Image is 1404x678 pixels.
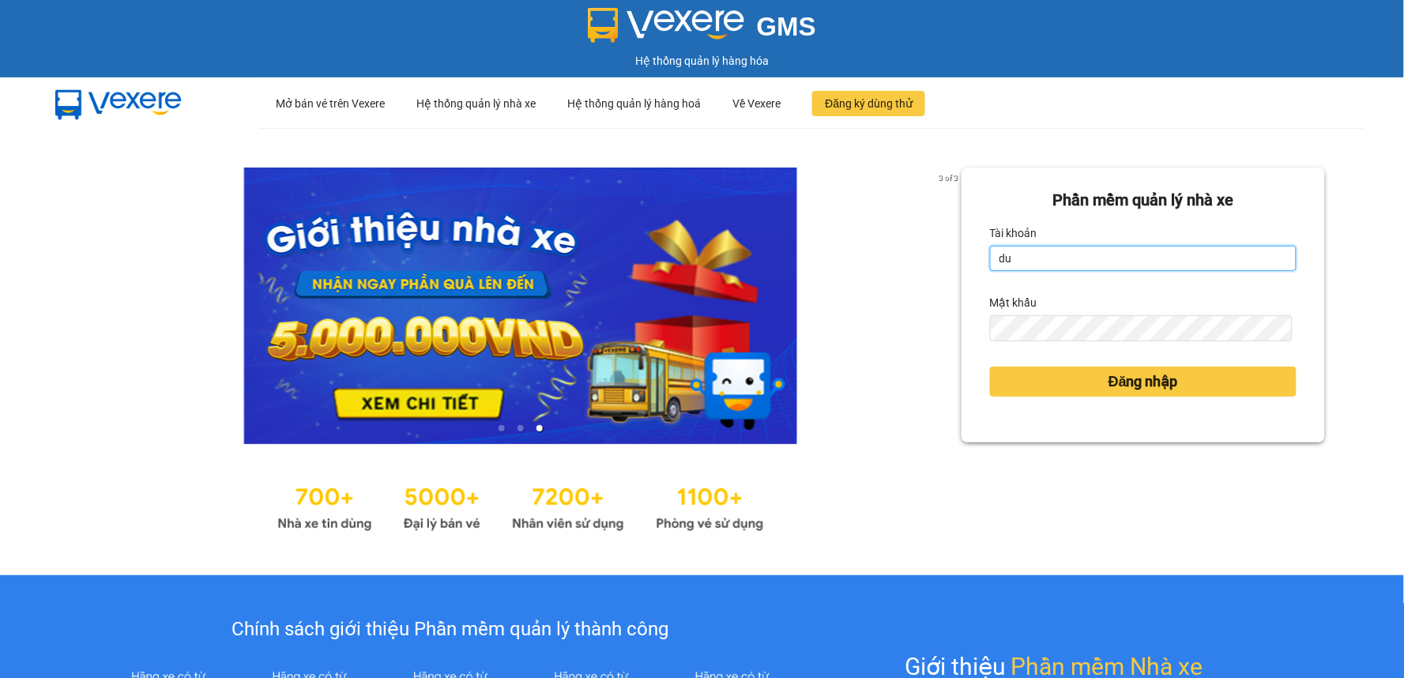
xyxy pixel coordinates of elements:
p: 3 of 3 [934,168,962,188]
li: slide item 3 [536,425,543,431]
div: Hệ thống quản lý hàng hoá [567,78,701,129]
span: GMS [757,12,816,41]
span: Đăng nhập [1109,371,1178,393]
button: previous slide / item [79,168,101,444]
li: slide item 2 [518,425,524,431]
img: Statistics.png [277,476,764,536]
div: Hệ thống quản lý nhà xe [416,78,536,129]
li: slide item 1 [499,425,505,431]
label: Mật khẩu [990,290,1037,315]
input: Mật khẩu [990,315,1293,341]
div: Phần mềm quản lý nhà xe [990,188,1297,213]
button: next slide / item [939,168,962,444]
div: Hệ thống quản lý hàng hóa [4,52,1400,70]
label: Tài khoản [990,220,1037,246]
div: Mở bán vé trên Vexere [276,78,385,129]
div: Về Vexere [732,78,781,129]
span: Đăng ký dùng thử [825,95,913,112]
div: Chính sách giới thiệu Phần mềm quản lý thành công [98,615,802,645]
button: Đăng ký dùng thử [812,91,925,116]
button: Đăng nhập [990,367,1297,397]
input: Tài khoản [990,246,1297,271]
img: mbUUG5Q.png [40,77,198,130]
img: logo 2 [588,8,744,43]
a: GMS [588,24,816,36]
